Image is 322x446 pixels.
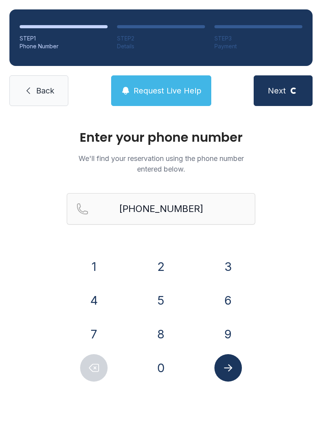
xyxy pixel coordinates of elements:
[80,287,108,314] button: 4
[214,287,242,314] button: 6
[214,253,242,280] button: 3
[67,153,255,174] p: We'll find your reservation using the phone number entered below.
[67,193,255,225] input: Reservation phone number
[147,287,175,314] button: 5
[20,35,108,42] div: STEP 1
[80,320,108,348] button: 7
[67,131,255,144] h1: Enter your phone number
[117,42,205,50] div: Details
[147,354,175,382] button: 0
[214,42,302,50] div: Payment
[20,42,108,50] div: Phone Number
[80,253,108,280] button: 1
[268,85,286,96] span: Next
[134,85,201,96] span: Request Live Help
[36,85,54,96] span: Back
[117,35,205,42] div: STEP 2
[214,354,242,382] button: Submit lookup form
[80,354,108,382] button: Delete number
[214,35,302,42] div: STEP 3
[214,320,242,348] button: 9
[147,253,175,280] button: 2
[147,320,175,348] button: 8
